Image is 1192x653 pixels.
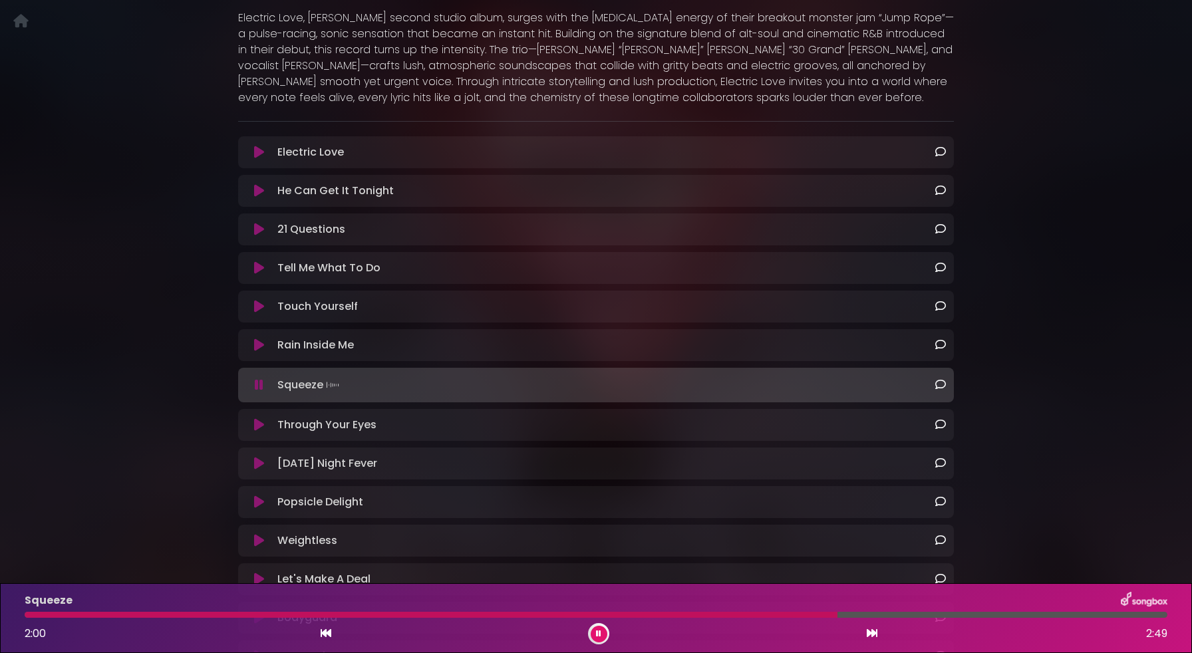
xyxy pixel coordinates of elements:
[277,494,363,510] p: Popsicle Delight
[277,376,342,394] p: Squeeze
[277,417,376,433] p: Through Your Eyes
[25,626,46,641] span: 2:00
[1121,592,1167,609] img: songbox-logo-white.png
[238,10,954,106] p: Electric Love, [PERSON_NAME] second studio album, surges with the [MEDICAL_DATA] energy of their ...
[277,571,371,587] p: Let's Make A Deal
[277,337,354,353] p: Rain Inside Me
[1146,626,1167,642] span: 2:49
[277,456,377,471] p: [DATE] Night Fever
[277,144,344,160] p: Electric Love
[277,221,345,237] p: 21 Questions
[277,183,394,199] p: He Can Get It Tonight
[277,260,380,276] p: Tell Me What To Do
[277,533,337,549] p: Weightless
[323,376,342,394] img: waveform4.gif
[25,592,73,608] p: Squeeze
[277,299,358,315] p: Touch Yourself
